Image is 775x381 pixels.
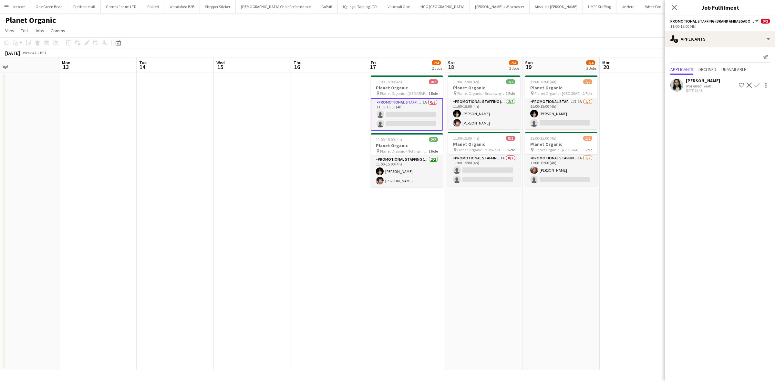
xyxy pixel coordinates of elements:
[4,0,30,13] button: Stoptober
[5,28,14,34] span: View
[670,67,693,72] span: Applicants
[761,19,770,24] span: 0/2
[698,67,716,72] span: Declined
[51,28,65,34] span: Comms
[686,78,720,84] div: [PERSON_NAME]
[101,0,142,13] button: Games Forum LTD
[338,0,382,13] button: IQ Legal Taining LTD
[670,19,754,24] span: Promotional Staffing (Brand Ambassadors)
[670,19,759,24] button: Promotional Staffing (Brand Ambassadors)
[21,28,28,34] span: Edit
[665,31,775,47] div: Applicants
[48,26,68,35] a: Comms
[583,0,616,13] button: UMPF Staffing
[18,26,31,35] a: Edit
[236,0,316,13] button: [DEMOGRAPHIC_DATA] Choir Performance
[665,3,775,12] h3: Job Fulfilment
[68,0,101,13] button: Freshers staff
[200,0,236,13] button: Shepper Sticker
[703,84,712,88] div: 6km
[415,0,470,13] button: HGG [GEOGRAPHIC_DATA]
[316,0,338,13] button: GoPuff
[32,26,47,35] a: Jobs
[470,0,530,13] button: [PERSON_NAME]'s Winchester
[670,24,770,29] div: 11:00-15:00 (4h)
[164,0,200,13] button: Wandsford B2B
[686,88,720,93] div: [DATE] 13:44
[40,50,46,55] div: BST
[5,15,56,25] h1: Planet Organic
[5,50,20,56] div: [DATE]
[30,0,68,13] button: One Green Bean
[382,0,415,13] button: Vauxhall One
[640,0,666,13] button: White Fox
[686,84,703,88] div: Not rated
[142,0,164,13] button: Chilled
[3,26,17,35] a: View
[616,0,640,13] button: UnHerd
[530,0,583,13] button: Absolut x [PERSON_NAME]
[721,67,746,72] span: Unavailable
[35,28,44,34] span: Jobs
